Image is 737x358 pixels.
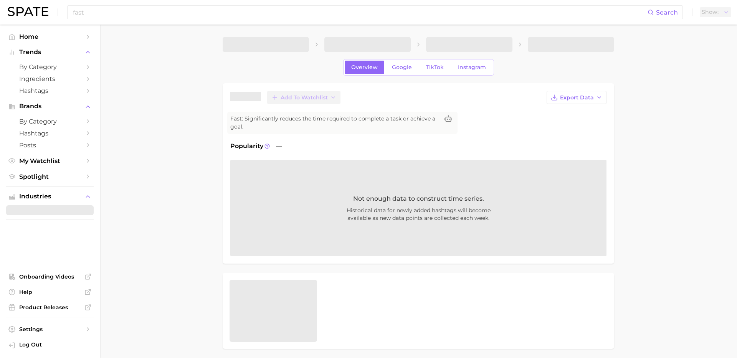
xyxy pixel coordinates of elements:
span: Export Data [560,94,594,101]
button: Add to Watchlist [267,91,340,104]
a: Help [6,286,94,298]
a: Settings [6,323,94,335]
span: Search [656,9,678,16]
span: Popularity [230,142,263,151]
span: Onboarding Videos [19,273,81,280]
button: Show [700,7,731,17]
span: Fast: Significantly reduces the time required to complete a task or achieve a goal. [230,115,439,131]
a: Log out. Currently logged in with e-mail dana.belanger@digitas.com. [6,339,94,352]
a: TikTok [420,61,450,74]
span: Add to Watchlist [281,94,328,101]
button: Trends [6,46,94,58]
span: Historical data for newly added hashtags will become available as new data points are collected e... [296,206,541,222]
span: Home [19,33,81,40]
span: Hashtags [19,87,81,94]
span: Trends [19,49,81,56]
span: Help [19,289,81,295]
a: My Watchlist [6,155,94,167]
a: Onboarding Videos [6,271,94,282]
a: Posts [6,139,94,151]
span: by Category [19,63,81,71]
span: TikTok [426,64,444,71]
span: Brands [19,103,81,110]
a: Home [6,31,94,43]
a: Spotlight [6,171,94,183]
span: Hashtags [19,130,81,137]
span: Overview [351,64,378,71]
a: by Category [6,61,94,73]
a: Google [385,61,418,74]
button: Export Data [547,91,606,104]
a: Ingredients [6,73,94,85]
a: Hashtags [6,85,94,97]
span: — [276,142,282,151]
img: SPATE [8,7,48,16]
a: Instagram [451,61,492,74]
span: Posts [19,142,81,149]
span: by Category [19,118,81,125]
a: Product Releases [6,302,94,313]
span: Settings [19,326,81,333]
span: My Watchlist [19,157,81,165]
a: Hashtags [6,127,94,139]
span: Google [392,64,412,71]
button: Brands [6,101,94,112]
button: Industries [6,191,94,202]
span: Log Out [19,341,88,348]
span: Instagram [458,64,486,71]
span: Show [702,10,719,14]
span: Industries [19,193,81,200]
span: Product Releases [19,304,81,311]
input: Search here for a brand, industry, or ingredient [72,6,648,19]
a: Overview [345,61,384,74]
span: Spotlight [19,173,81,180]
span: Not enough data to construct time series. [353,194,484,203]
a: by Category [6,115,94,127]
span: Ingredients [19,75,81,82]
